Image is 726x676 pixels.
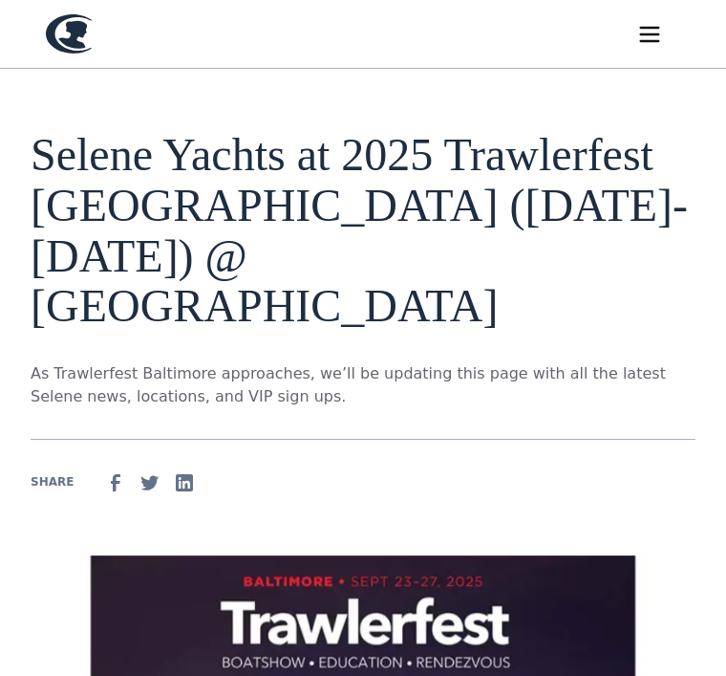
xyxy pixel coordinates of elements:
[31,362,695,408] p: As Trawlerfest Baltimore approaches, we’ll be updating this page with all the latest Selene news,...
[173,471,196,494] img: Linkedin
[46,14,92,54] a: home
[31,130,695,332] h1: Selene Yachts at 2025 Trawlerfest [GEOGRAPHIC_DATA] ([DATE]-[DATE]) @ [GEOGRAPHIC_DATA]
[31,473,74,491] div: SHARE
[619,4,680,65] div: menu
[139,471,161,494] img: Twitter
[104,471,127,494] img: facebook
